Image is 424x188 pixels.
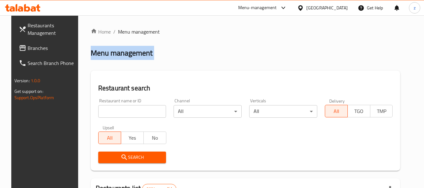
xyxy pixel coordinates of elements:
[98,152,166,163] button: Search
[103,153,161,161] span: Search
[328,107,345,116] span: All
[31,77,40,85] span: 1.0.0
[28,44,77,52] span: Branches
[146,133,164,142] span: No
[113,28,115,35] li: /
[101,133,119,142] span: All
[98,132,121,144] button: All
[98,83,393,93] h2: Restaurant search
[124,133,141,142] span: Yes
[28,22,77,37] span: Restaurants Management
[14,56,82,71] a: Search Branch Phone
[174,105,242,118] div: All
[414,4,416,11] span: z
[325,105,348,117] button: All
[347,105,370,117] button: TGO
[28,59,77,67] span: Search Branch Phone
[91,28,400,35] nav: breadcrumb
[91,48,153,58] h2: Menu management
[14,40,82,56] a: Branches
[373,107,390,116] span: TMP
[121,132,144,144] button: Yes
[370,105,393,117] button: TMP
[98,105,166,118] input: Search for restaurant name or ID..
[14,94,54,102] a: Support.OpsPlatform
[238,4,277,12] div: Menu-management
[350,107,368,116] span: TGO
[249,105,317,118] div: All
[91,28,111,35] a: Home
[329,99,345,103] label: Delivery
[14,77,30,85] span: Version:
[14,18,82,40] a: Restaurants Management
[306,4,348,11] div: [GEOGRAPHIC_DATA]
[118,28,160,35] span: Menu management
[143,132,166,144] button: No
[103,125,114,130] label: Upsell
[14,87,43,95] span: Get support on:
